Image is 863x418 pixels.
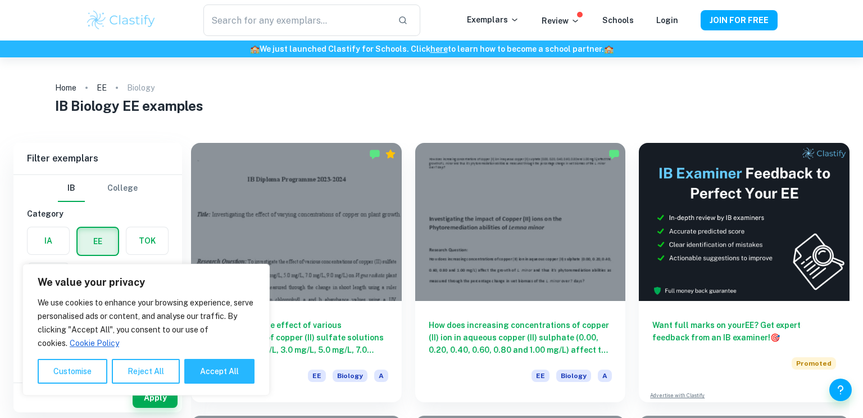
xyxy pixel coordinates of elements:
span: 🎯 [770,333,780,342]
img: Marked [608,149,620,160]
a: Cookie Policy [69,338,120,348]
h6: How does increasing concentrations of copper (II) ion in aqueous copper (II) sulphate (0.00, 0.20... [429,319,612,356]
button: Notes [28,263,69,290]
a: Want full marks on yourEE? Get expert feedback from an IB examiner!PromotedAdvertise with Clastify [639,143,850,402]
p: We use cookies to enhance your browsing experience, serve personalised ads or content, and analys... [38,296,255,350]
button: Apply [133,388,178,408]
a: To investigate the effect of various concentrations of copper (II) sulfate solutions (0.0 mg/L, 1... [191,143,402,402]
span: 🏫 [250,44,260,53]
p: Biology [127,82,155,94]
h6: We just launched Clastify for Schools. Click to learn how to become a school partner. [2,43,861,55]
span: A [374,370,388,382]
img: Marked [369,149,380,160]
a: here [430,44,448,53]
p: Review [542,15,580,27]
a: Login [656,16,678,25]
button: IA [28,227,69,254]
h6: To investigate the effect of various concentrations of copper (II) sulfate solutions (0.0 mg/L, 1... [205,319,388,356]
a: Home [55,80,76,96]
a: How does increasing concentrations of copper (II) ion in aqueous copper (II) sulphate (0.00, 0.20... [415,143,626,402]
h1: IB Biology EE examples [55,96,807,116]
h6: Want full marks on your EE ? Get expert feedback from an IB examiner! [652,319,836,344]
span: Biology [333,370,367,382]
button: College [107,175,138,202]
p: Exemplars [467,14,519,26]
button: Reject All [112,359,180,384]
img: Clastify logo [85,9,157,32]
button: Customise [38,359,107,384]
h6: Category [27,208,169,220]
button: EE [78,228,118,255]
button: Help and Feedback [829,379,852,401]
div: Filter type choice [58,175,138,202]
button: Accept All [184,359,255,384]
span: EE [308,370,326,382]
a: Schools [602,16,634,25]
span: Biology [556,370,591,382]
button: TOK [126,227,168,254]
button: JOIN FOR FREE [701,10,778,30]
span: Promoted [792,357,836,370]
input: Search for any exemplars... [203,5,389,36]
div: We value your privacy [22,264,270,395]
img: Thumbnail [639,143,850,301]
button: IB [58,175,85,202]
p: We value your privacy [38,276,255,289]
a: EE [97,80,107,96]
div: Premium [385,149,396,160]
span: A [598,370,612,382]
a: Advertise with Clastify [650,392,705,399]
span: EE [532,370,549,382]
h6: Filter exemplars [13,143,182,174]
span: 🏫 [604,44,614,53]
